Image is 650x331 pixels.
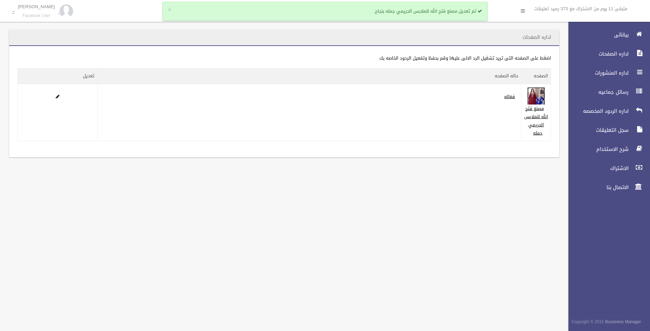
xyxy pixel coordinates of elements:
[514,31,559,44] header: اداره الصفحات
[563,127,631,133] span: سجل التعليقات
[563,165,631,172] span: الاشتراك
[18,68,98,84] th: تعديل
[528,88,545,105] img: 488870830_718465770694148_7441077886648382150_n.jpg
[162,2,487,21] div: تم تعديل مصنع فتح الله للملابس الحريمي جمله بنجاح.
[563,65,650,80] a: اداره المنشورات
[56,92,59,101] a: Edit
[563,142,650,157] a: شرح الاستخدام
[521,68,551,84] th: الصفحه
[563,27,650,42] a: بياناتى
[605,318,641,326] strong: Bussiness Manager
[59,4,73,18] img: 84628273_176159830277856_972693363922829312_n.jpg
[528,92,545,101] a: Edit
[563,180,650,195] a: الاتصال بنا
[571,318,604,326] span: Copyright © 2015
[168,6,171,13] button: ×
[563,108,631,114] span: اداره الردود المخصصه
[504,92,515,101] a: فعاله
[563,31,631,38] span: بياناتى
[563,69,631,76] span: اداره المنشورات
[563,104,650,119] a: اداره الردود المخصصه
[18,4,55,9] p: [PERSON_NAME]
[563,89,631,95] span: رسائل جماعيه
[563,46,650,61] a: اداره الصفحات
[98,68,521,84] th: حاله الصفحه
[563,184,631,191] span: الاتصال بنا
[17,54,551,62] div: اضغط على الصفحه التى تريد تشغيل الرد الالى عليها وقم بحفظ وتفعيل الردود الخاصه بك
[563,50,631,57] span: اداره الصفحات
[563,84,650,99] a: رسائل جماعيه
[563,146,631,153] span: شرح الاستخدام
[563,123,650,138] a: سجل التعليقات
[563,161,650,176] a: الاشتراك
[18,13,55,18] small: Facebook User
[524,104,548,137] a: مصنع فتح الله للملابس الحريمي جمله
